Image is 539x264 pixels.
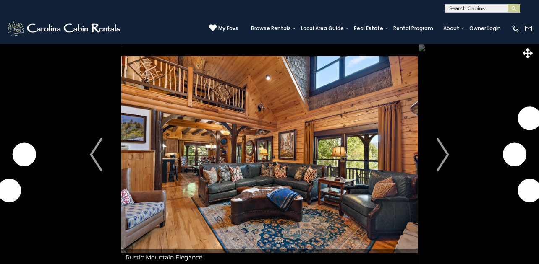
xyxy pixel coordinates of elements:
[218,25,238,32] span: My Favs
[90,138,102,171] img: arrow
[297,23,348,34] a: Local Area Guide
[437,138,449,171] img: arrow
[465,23,505,34] a: Owner Login
[6,20,123,37] img: White-1-2.png
[389,23,437,34] a: Rental Program
[209,24,238,33] a: My Favs
[439,23,463,34] a: About
[511,24,520,33] img: phone-regular-white.png
[350,23,387,34] a: Real Estate
[524,24,533,33] img: mail-regular-white.png
[247,23,295,34] a: Browse Rentals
